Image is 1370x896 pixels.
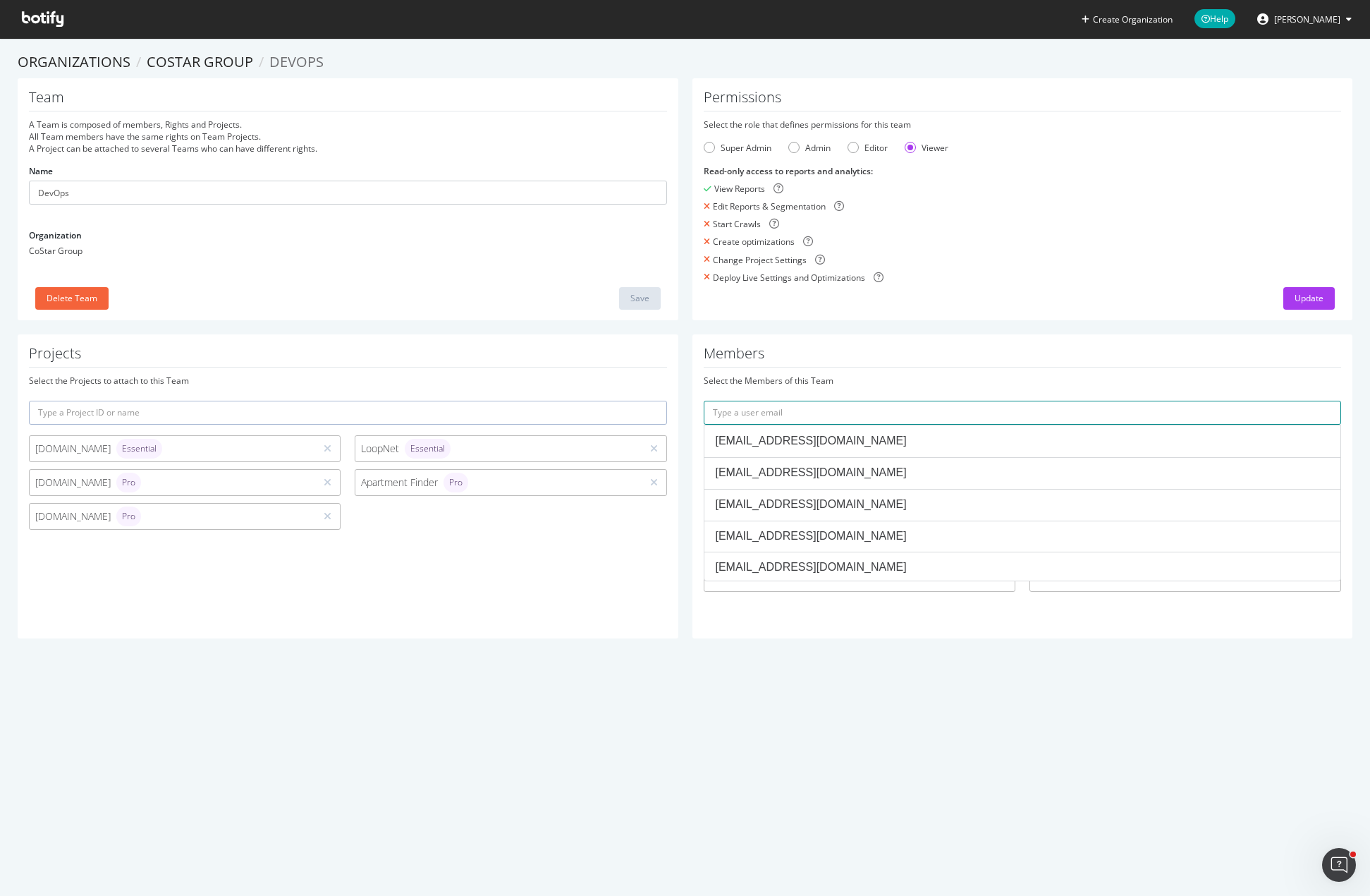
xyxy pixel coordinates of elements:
[619,287,661,310] button: Save
[29,229,82,241] label: Organization
[788,142,831,154] div: Admin
[704,401,1342,425] input: Type a user email
[29,245,667,257] div: CoStar Group
[713,272,865,284] div: Deploy Live Settings and Optimizations
[713,218,761,230] div: Start Crawls
[29,90,667,111] h1: Team
[1322,848,1356,882] iframe: Intercom live chat
[35,439,310,459] div: [DOMAIN_NAME]
[35,287,109,310] button: Delete Team
[716,465,1330,481] div: [EMAIL_ADDRESS][DOMAIN_NAME]
[147,52,253,71] a: CoStar Group
[29,165,53,177] label: Name
[713,200,826,212] div: Edit Reports & Segmentation
[405,439,451,459] div: brand label
[116,473,141,492] div: brand label
[704,165,1342,177] div: Read-only access to reports and analytics :
[848,142,888,154] div: Editor
[716,559,1330,576] div: [EMAIL_ADDRESS][DOMAIN_NAME]
[29,375,667,387] div: Select the Projects to attach to this Team
[35,507,310,526] div: [DOMAIN_NAME]
[47,292,97,304] div: Delete Team
[630,292,649,304] div: Save
[361,473,635,492] div: Apartment Finder
[449,478,463,487] span: Pro
[122,512,135,521] span: Pro
[716,497,1330,513] div: [EMAIL_ADDRESS][DOMAIN_NAME]
[35,473,310,492] div: [DOMAIN_NAME]
[29,401,667,425] input: Type a Project ID or name
[29,346,667,368] h1: Projects
[704,375,1342,387] div: Select the Members of this Team
[721,142,771,154] div: Super Admin
[713,236,795,248] div: Create optimizations
[713,254,807,266] div: Change Project Settings
[704,346,1342,368] h1: Members
[116,439,162,459] div: brand label
[704,90,1342,111] h1: Permissions
[29,181,667,205] input: Name
[444,473,468,492] div: brand label
[1081,13,1173,26] button: Create Organization
[1274,13,1340,25] span: Billy Watts
[122,444,157,453] span: Essential
[805,142,831,154] div: Admin
[122,478,135,487] span: Pro
[1295,292,1323,304] div: Update
[1194,9,1235,28] span: Help
[410,444,445,453] span: Essential
[18,52,1352,73] ol: breadcrumbs
[1246,8,1363,30] button: [PERSON_NAME]
[905,142,948,154] div: Viewer
[922,142,948,154] div: Viewer
[716,433,1330,449] div: [EMAIL_ADDRESS][DOMAIN_NAME]
[716,528,1330,545] div: [EMAIL_ADDRESS][DOMAIN_NAME]
[29,119,667,155] div: A Team is composed of members, Rights and Projects. All Team members have the same rights on Team...
[18,52,130,71] a: Organizations
[714,183,765,195] div: View Reports
[361,439,635,459] div: LoopNet
[1283,287,1335,310] button: Update
[269,52,324,71] span: DevOps
[116,507,141,526] div: brand label
[704,142,771,154] div: Super Admin
[704,119,1342,131] div: Select the role that defines permissions for this team
[864,142,888,154] div: Editor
